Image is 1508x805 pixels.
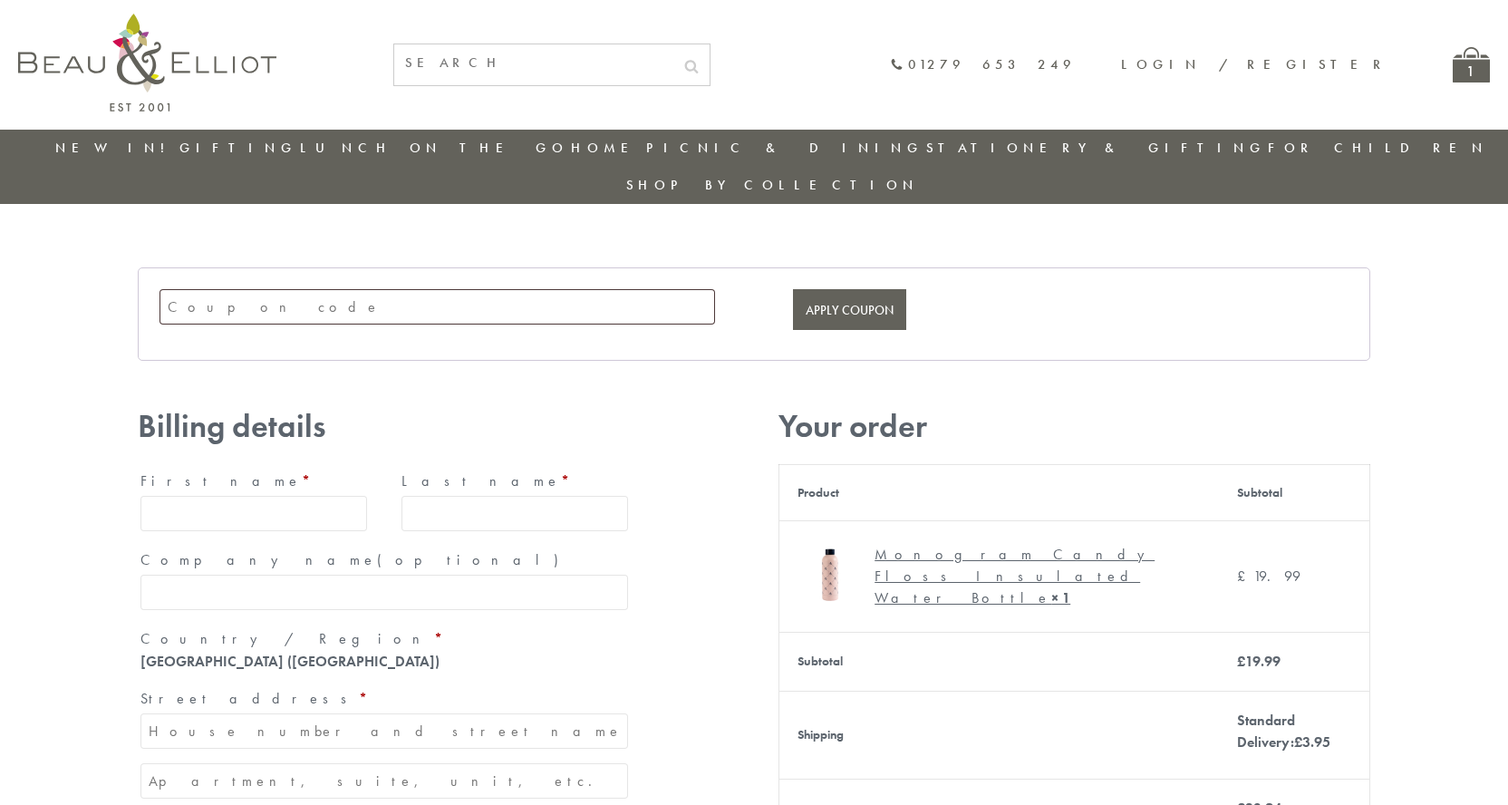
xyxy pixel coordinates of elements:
img: logo [18,14,276,112]
label: First name [140,467,367,496]
a: Gifting [179,139,297,157]
span: £ [1237,652,1245,671]
a: New in! [55,139,177,157]
a: Home [571,139,643,157]
th: Subtotal [1219,464,1370,520]
h3: Billing details [138,408,631,445]
label: Last name [401,467,628,496]
th: Shipping [779,691,1219,779]
h3: Your order [778,408,1370,445]
button: Apply coupon [793,289,906,330]
a: Stationery & Gifting [926,139,1266,157]
label: Street address [140,684,628,713]
a: Monogram Candy Floss Drinks Bottle Monogram Candy Floss Insulated Water Bottle× 1 [797,539,1201,614]
strong: × 1 [1051,588,1070,607]
label: Country / Region [140,625,628,654]
span: £ [1294,732,1302,752]
strong: [GEOGRAPHIC_DATA] ([GEOGRAPHIC_DATA]) [140,652,440,671]
bdi: 19.99 [1237,567,1300,586]
a: 01279 653 249 [890,57,1076,73]
a: For Children [1268,139,1488,157]
input: Coupon code [159,289,715,325]
input: House number and street name [140,713,628,749]
a: Shop by collection [626,176,919,194]
span: £ [1237,567,1253,586]
input: Apartment, suite, unit, etc. (optional) [140,763,628,799]
input: SEARCH [394,44,673,82]
bdi: 19.99 [1237,652,1281,671]
label: Company name [140,546,628,575]
a: Lunch On The Go [300,139,568,157]
bdi: 3.95 [1294,732,1330,752]
img: Monogram Candy Floss Drinks Bottle [797,539,865,607]
th: Subtotal [779,632,1219,691]
a: 1 [1453,47,1490,82]
label: Standard Delivery: [1237,711,1330,752]
div: Monogram Candy Floss Insulated Water Bottle [875,544,1187,609]
a: Picnic & Dining [646,139,923,157]
a: Login / Register [1121,55,1389,73]
th: Product [779,464,1219,520]
span: (optional) [377,550,569,569]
